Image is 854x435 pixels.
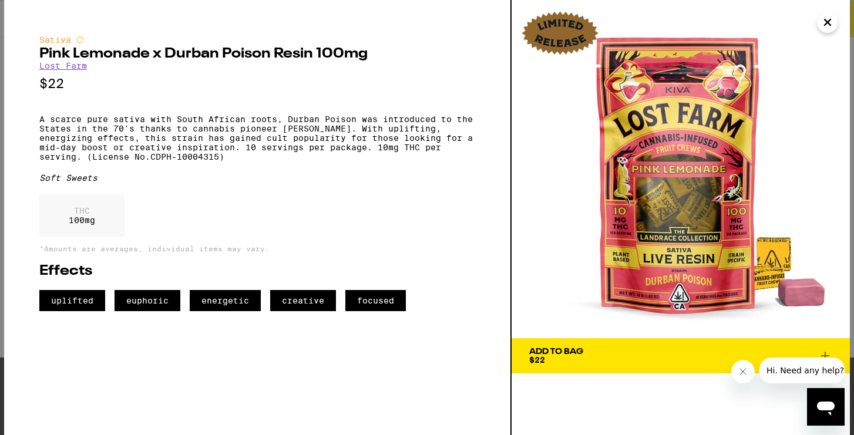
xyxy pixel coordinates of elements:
[39,47,475,61] h2: Pink Lemonade x Durban Poison Resin 100mg
[39,61,87,70] a: Lost Farm
[39,35,475,45] div: Sativa
[39,76,475,91] p: $22
[39,245,475,252] p: *Amounts are averages, individual items may vary.
[69,206,95,215] p: THC
[807,388,845,426] iframe: Button to launch messaging window
[345,290,406,311] span: focused
[512,338,850,373] button: Add To Bag$22
[529,348,583,356] div: Add To Bag
[115,290,180,311] span: euphoric
[731,360,755,383] iframe: Close message
[759,358,845,383] iframe: Message from company
[39,290,105,311] span: uplifted
[529,355,545,365] span: $22
[817,12,838,33] button: Close
[39,194,125,237] div: 100 mg
[39,264,475,278] h2: Effects
[190,290,261,311] span: energetic
[75,35,85,45] img: sativaColor.svg
[39,114,475,161] p: A scarce pure sativa with South African roots, Durban Poison was introduced to the States in the ...
[270,290,336,311] span: creative
[39,173,475,183] div: Soft Sweets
